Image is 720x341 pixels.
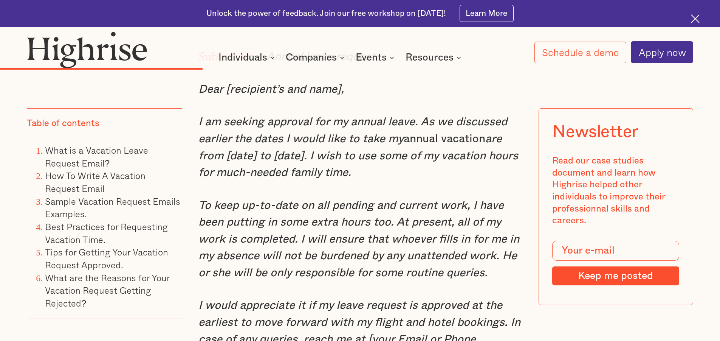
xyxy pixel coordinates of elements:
img: Cross icon [691,14,700,23]
a: Learn More [460,5,514,22]
p: annual vacation [198,114,522,181]
a: What is a Vacation Leave Request Email? [45,143,148,170]
div: Companies [286,53,347,62]
div: Individuals [218,53,267,62]
em: Dear [recipient’s and name], [198,84,344,95]
a: Tips for Getting Your Vacation Request Approved. [45,245,168,272]
em: are from [date] to [date]. I wish to use some of my vacation hours for much-needed family time. [198,133,518,178]
input: Keep me posted [552,266,679,285]
div: Table of contents [27,118,99,130]
div: Newsletter [552,122,638,142]
a: Apply now [631,41,693,63]
input: Your e-mail [552,241,679,261]
a: Best Practices for Requesting Vacation Time. [45,220,168,246]
a: What are the Reasons for Your Vacation Request Getting Rejected? [45,270,170,310]
a: Schedule a demo [534,42,627,63]
a: Sample Vacation Request Emails Examples. [45,194,180,221]
div: Events [356,53,396,62]
em: To keep up-to-date on all pending and current work, I have been putting in some extra hours too. ... [198,200,519,279]
div: Events [356,53,387,62]
form: Modal Form [552,241,679,285]
div: Resources [406,53,463,62]
div: Unlock the power of feedback. Join our free workshop on [DATE]! [206,8,446,19]
div: Individuals [218,53,277,62]
img: Highrise logo [27,31,147,68]
div: Resources [406,53,454,62]
em: I am seeking approval for my annual leave. As we discussed earlier the dates I would like to take my [198,116,507,145]
div: Read our case studies document and learn how Highrise helped other individuals to improve their p... [552,155,679,227]
a: How To Write A Vacation Request Email [45,168,146,195]
div: Companies [286,53,337,62]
